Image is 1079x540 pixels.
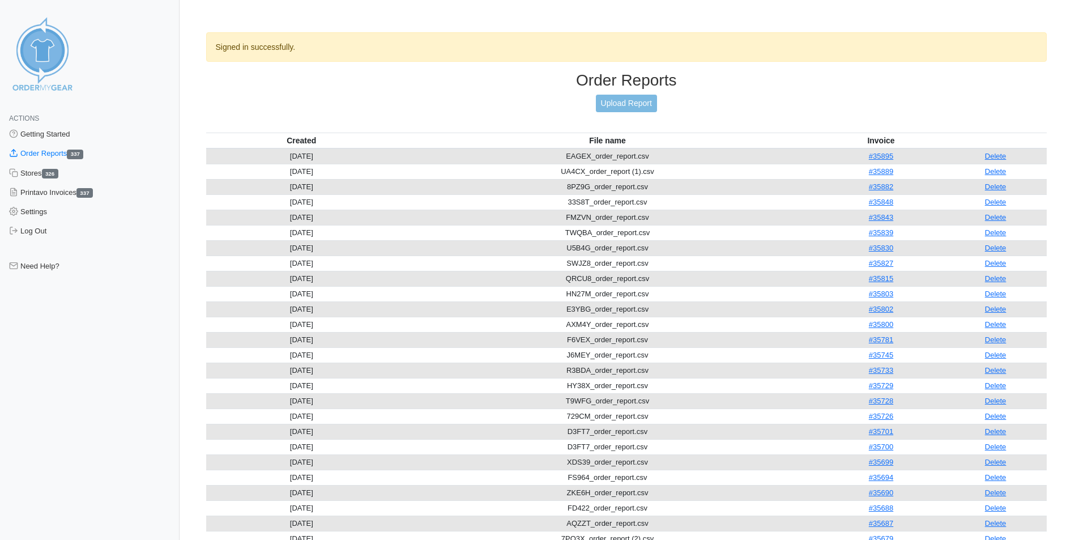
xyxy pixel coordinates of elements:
a: Delete [985,351,1007,359]
td: [DATE] [206,148,398,164]
td: FMZVN_order_report.csv [397,210,818,225]
td: [DATE] [206,164,398,179]
a: #35815 [869,274,893,283]
a: Delete [985,305,1007,313]
th: File name [397,133,818,148]
td: FS964_order_report.csv [397,470,818,485]
td: [DATE] [206,500,398,516]
a: Delete [985,213,1007,222]
td: 8PZ9G_order_report.csv [397,179,818,194]
td: [DATE] [206,363,398,378]
a: #35839 [869,228,893,237]
a: Delete [985,381,1007,390]
td: EAGEX_order_report.csv [397,148,818,164]
span: Actions [9,114,39,122]
a: Delete [985,488,1007,497]
a: #35701 [869,427,893,436]
td: T9WFG_order_report.csv [397,393,818,409]
a: Delete [985,274,1007,283]
a: Delete [985,182,1007,191]
a: #35848 [869,198,893,206]
td: [DATE] [206,317,398,332]
a: #35733 [869,366,893,375]
a: #35830 [869,244,893,252]
a: #35694 [869,473,893,482]
td: [DATE] [206,439,398,454]
td: [DATE] [206,225,398,240]
a: Delete [985,259,1007,267]
td: AQZZT_order_report.csv [397,516,818,531]
a: #35781 [869,335,893,344]
td: F6VEX_order_report.csv [397,332,818,347]
a: Delete [985,167,1007,176]
td: D3FT7_order_report.csv [397,439,818,454]
th: Created [206,133,398,148]
a: Upload Report [596,95,657,112]
a: Delete [985,335,1007,344]
td: [DATE] [206,516,398,531]
span: 326 [42,169,58,178]
td: [DATE] [206,378,398,393]
td: [DATE] [206,393,398,409]
td: [DATE] [206,332,398,347]
a: #35895 [869,152,893,160]
a: #35690 [869,488,893,497]
h3: Order Reports [206,71,1047,90]
th: Invoice [818,133,944,148]
a: #35800 [869,320,893,329]
a: Delete [985,397,1007,405]
a: #35729 [869,381,893,390]
a: Delete [985,458,1007,466]
td: TWQBA_order_report.csv [397,225,818,240]
td: [DATE] [206,454,398,470]
td: [DATE] [206,271,398,286]
a: #35688 [869,504,893,512]
td: AXM4Y_order_report.csv [397,317,818,332]
td: [DATE] [206,194,398,210]
td: FD422_order_report.csv [397,500,818,516]
a: Delete [985,152,1007,160]
a: Delete [985,443,1007,451]
a: #35699 [869,458,893,466]
a: #35745 [869,351,893,359]
a: #35843 [869,213,893,222]
a: Delete [985,198,1007,206]
td: HN27M_order_report.csv [397,286,818,301]
a: Delete [985,320,1007,329]
a: Delete [985,519,1007,528]
a: #35827 [869,259,893,267]
a: #35802 [869,305,893,313]
td: [DATE] [206,240,398,256]
span: 337 [67,150,83,159]
td: [DATE] [206,301,398,317]
td: U5B4G_order_report.csv [397,240,818,256]
a: Delete [985,290,1007,298]
td: ZKE6H_order_report.csv [397,485,818,500]
td: QRCU8_order_report.csv [397,271,818,286]
a: Delete [985,473,1007,482]
td: SWJZ8_order_report.csv [397,256,818,271]
td: HY38X_order_report.csv [397,378,818,393]
td: XDS39_order_report.csv [397,454,818,470]
span: 337 [76,188,93,198]
a: #35726 [869,412,893,420]
td: [DATE] [206,179,398,194]
td: D3FT7_order_report.csv [397,424,818,439]
td: [DATE] [206,470,398,485]
td: [DATE] [206,409,398,424]
a: #35803 [869,290,893,298]
td: [DATE] [206,424,398,439]
a: #35889 [869,167,893,176]
a: #35687 [869,519,893,528]
a: Delete [985,412,1007,420]
td: 33S8T_order_report.csv [397,194,818,210]
td: [DATE] [206,256,398,271]
a: #35882 [869,182,893,191]
a: Delete [985,427,1007,436]
td: R3BDA_order_report.csv [397,363,818,378]
td: UA4CX_order_report (1).csv [397,164,818,179]
a: Delete [985,504,1007,512]
td: [DATE] [206,485,398,500]
a: #35728 [869,397,893,405]
a: #35700 [869,443,893,451]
